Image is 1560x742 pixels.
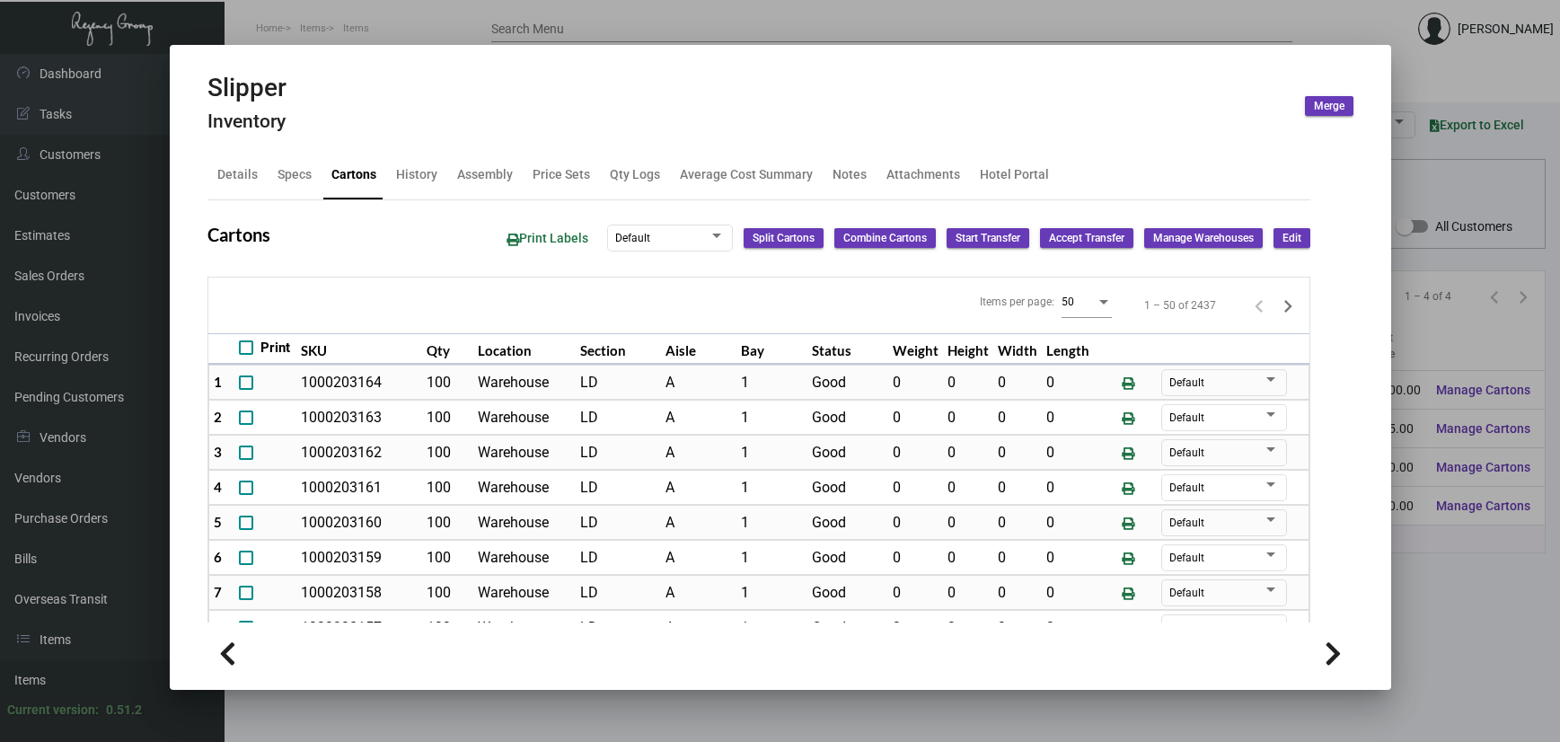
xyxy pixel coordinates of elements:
span: 50 [1062,296,1074,308]
th: Bay [736,333,807,365]
span: Default [1169,587,1204,599]
span: Split Cartons [753,231,815,246]
div: Items per page: [980,294,1054,310]
span: 4 [214,479,222,495]
span: 5 [214,514,222,530]
div: Hotel Portal [980,165,1049,184]
span: Default [615,232,650,244]
span: Merge [1314,99,1344,114]
span: 7 [214,584,222,600]
button: Edit [1274,228,1310,248]
span: 1 [214,374,222,390]
button: Previous page [1245,291,1274,320]
span: 3 [214,444,222,460]
th: Aisle [661,333,736,365]
h2: Cartons [207,224,270,245]
th: Length [1042,333,1094,365]
div: Notes [833,165,867,184]
div: Average Cost Summary [680,165,813,184]
th: Weight [888,333,943,365]
span: Edit [1282,231,1301,246]
span: 2 [214,409,222,425]
th: SKU [296,333,422,365]
button: Accept Transfer [1040,228,1133,248]
th: Section [576,333,661,365]
th: Height [943,333,993,365]
button: Start Transfer [947,228,1029,248]
div: Specs [278,165,312,184]
span: 6 [214,549,222,565]
div: History [396,165,437,184]
h4: Inventory [207,110,286,133]
button: Split Cartons [744,228,824,248]
div: 0.51.2 [106,701,142,720]
button: Combine Cartons [834,228,936,248]
span: Start Transfer [956,231,1020,246]
div: Details [217,165,258,184]
th: Location [473,333,576,365]
div: Qty Logs [610,165,660,184]
th: Status [807,333,889,365]
mat-select: Items per page: [1062,295,1112,309]
span: 8 [214,619,222,635]
span: Manage Warehouses [1153,231,1254,246]
div: Attachments [886,165,960,184]
span: Print [260,337,290,358]
button: Next page [1274,291,1302,320]
th: Qty [422,333,474,365]
span: Default [1169,376,1204,389]
span: Print Labels [507,231,588,245]
div: Cartons [331,165,376,184]
span: Default [1169,481,1204,494]
span: Default [1169,446,1204,459]
button: Manage Warehouses [1144,228,1263,248]
span: Default [1169,552,1204,564]
div: Price Sets [533,165,590,184]
div: 1 – 50 of 2437 [1144,297,1216,314]
span: Default [1169,411,1204,424]
h2: Slipper [207,73,286,103]
span: Accept Transfer [1049,231,1124,246]
span: Combine Cartons [843,231,927,246]
div: Current version: [7,701,99,720]
div: Assembly [457,165,513,184]
th: Width [993,333,1042,365]
span: Default [1169,517,1204,529]
button: Print Labels [492,222,603,255]
button: Merge [1305,96,1353,116]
